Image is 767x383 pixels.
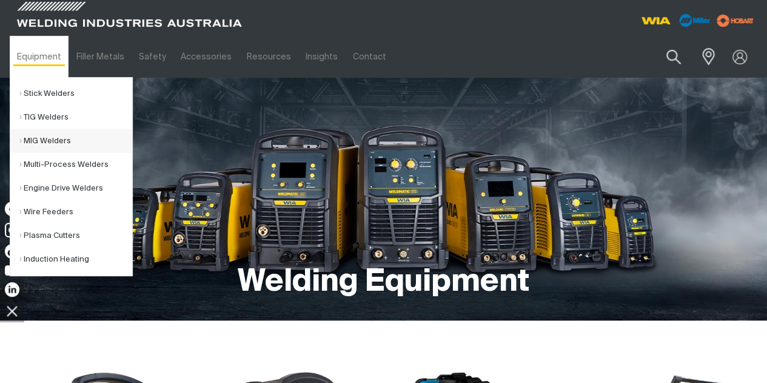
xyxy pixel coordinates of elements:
[345,36,393,78] a: Contact
[10,36,69,78] a: Equipment
[173,36,239,78] a: Accessories
[5,202,19,216] img: Facebook
[19,153,132,177] a: Multi-Process Welders
[19,82,132,106] a: Stick Welders
[19,200,132,224] a: Wire Feeders
[298,36,345,78] a: Insights
[19,106,132,129] a: TIG Welders
[69,36,131,78] a: Filler Metals
[238,263,529,302] h1: Welding Equipment
[5,282,19,297] img: LinkedIn
[239,36,298,78] a: Resources
[5,223,19,237] img: Instagram
[19,177,132,200] a: Engine Drive Welders
[2,300,22,321] img: hide socials
[713,12,757,30] img: miller
[10,77,133,276] ul: Equipment Submenu
[5,265,19,276] img: YouTube
[638,42,694,71] input: Product name or item number...
[19,129,132,153] a: MIG Welders
[653,42,694,71] button: Search products
[19,248,132,271] a: Induction Heating
[5,244,19,259] img: TikTok
[132,36,173,78] a: Safety
[19,224,132,248] a: Plasma Cutters
[10,36,571,78] nav: Main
